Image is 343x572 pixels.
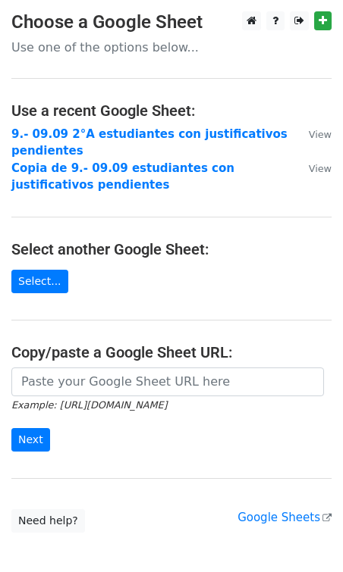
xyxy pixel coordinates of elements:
[309,163,332,174] small: View
[11,102,332,120] h4: Use a recent Google Sheet:
[294,161,332,175] a: View
[11,39,332,55] p: Use one of the options below...
[11,343,332,361] h4: Copy/paste a Google Sheet URL:
[11,11,332,33] h3: Choose a Google Sheet
[11,399,167,411] small: Example: [URL][DOMAIN_NAME]
[11,428,50,452] input: Next
[11,161,234,192] a: Copia de 9.- 09.09 estudiantes con justificativos pendientes
[294,127,332,141] a: View
[238,511,332,524] a: Google Sheets
[11,509,85,533] a: Need help?
[11,127,288,158] a: 9.- 09.09 2°A estudiantes con justificativos pendientes
[11,240,332,258] h4: Select another Google Sheet:
[11,367,324,396] input: Paste your Google Sheet URL here
[309,129,332,140] small: View
[11,270,68,293] a: Select...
